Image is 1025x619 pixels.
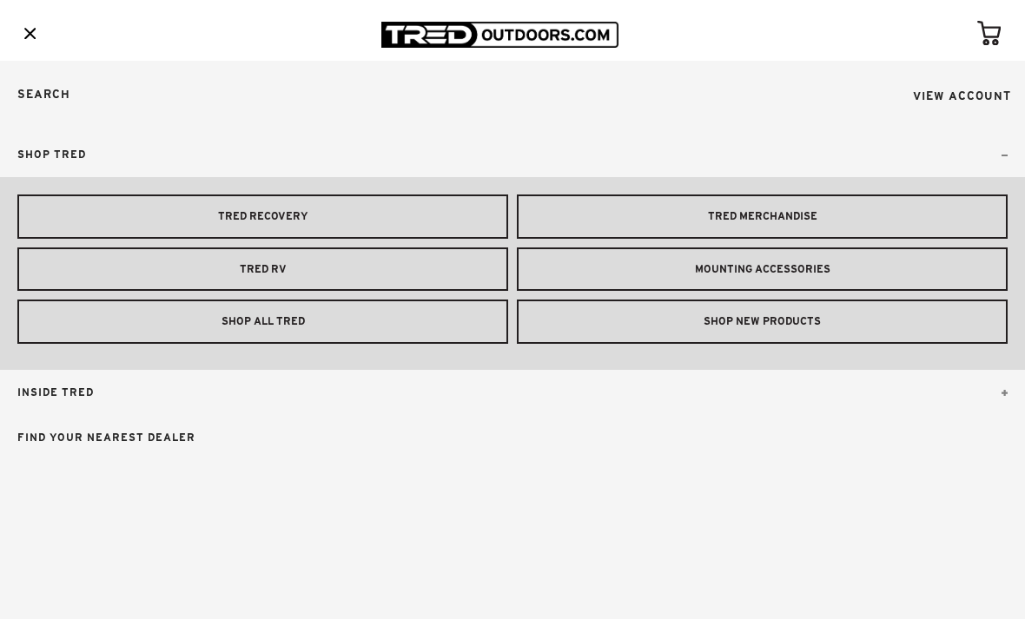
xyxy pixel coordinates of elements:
[24,28,36,39] img: menu-icon
[899,61,1025,132] a: View account
[517,300,1008,344] a: SHOP NEW PRODUCTS
[1002,155,1008,156] img: mobile-minus
[517,194,1008,239] a: TRED MERCHANDISE
[17,194,508,239] a: TRED RECOVERY
[381,22,618,48] img: TRED Outdoors America
[977,21,1001,45] img: cart-icon
[17,300,508,344] a: SHOP ALL TRED
[517,247,1008,292] a: MOUNTING ACCESSORIES
[17,431,195,445] span: FIND YOUR NEAREST DEALER
[1002,390,1008,396] img: mobile-plus
[17,247,508,292] a: TRED RV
